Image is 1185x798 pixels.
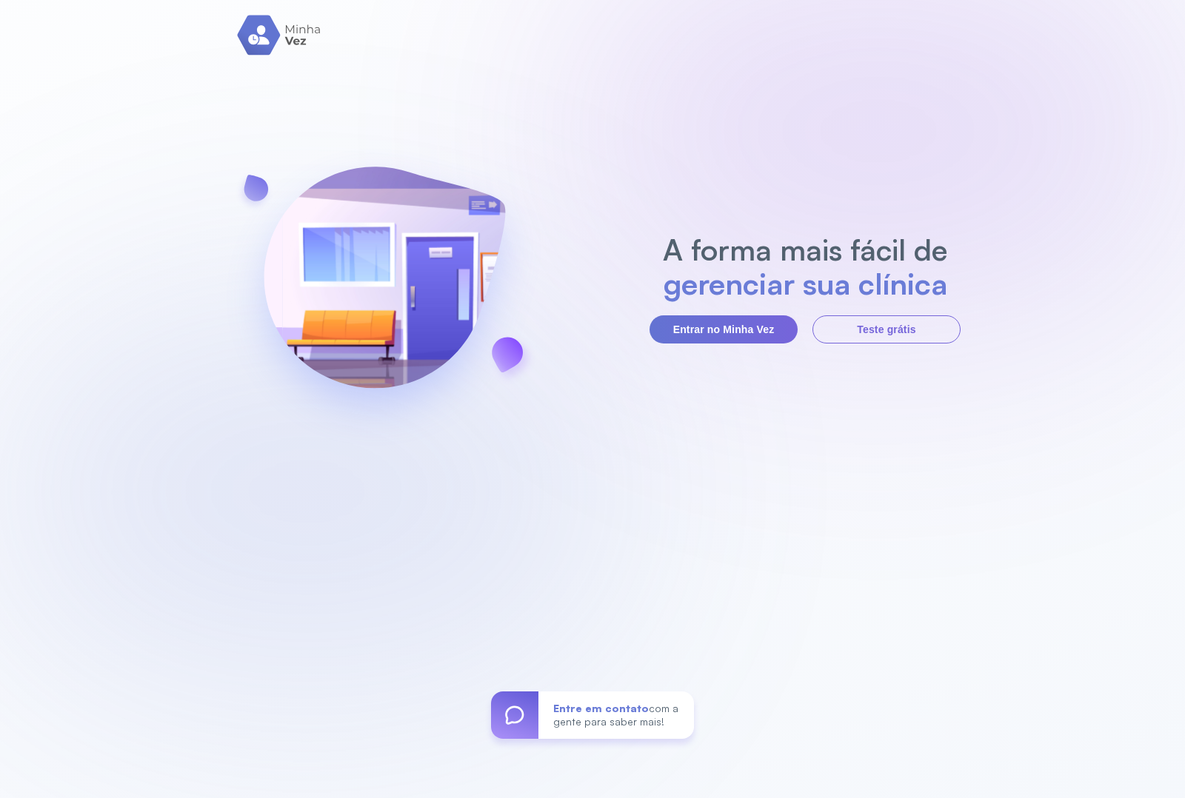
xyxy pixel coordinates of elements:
[655,266,955,301] h2: gerenciar sua clínica
[812,315,961,343] button: Teste grátis
[224,127,544,449] img: banner-login.svg
[491,691,694,739] a: Entre em contatocom a gente para saber mais!
[650,315,798,343] button: Entrar no Minha Vez
[553,702,649,714] span: Entre em contato
[237,15,322,56] img: logo.svg
[538,691,694,739] div: com a gente para saber mais!
[655,232,955,266] h2: A forma mais fácil de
